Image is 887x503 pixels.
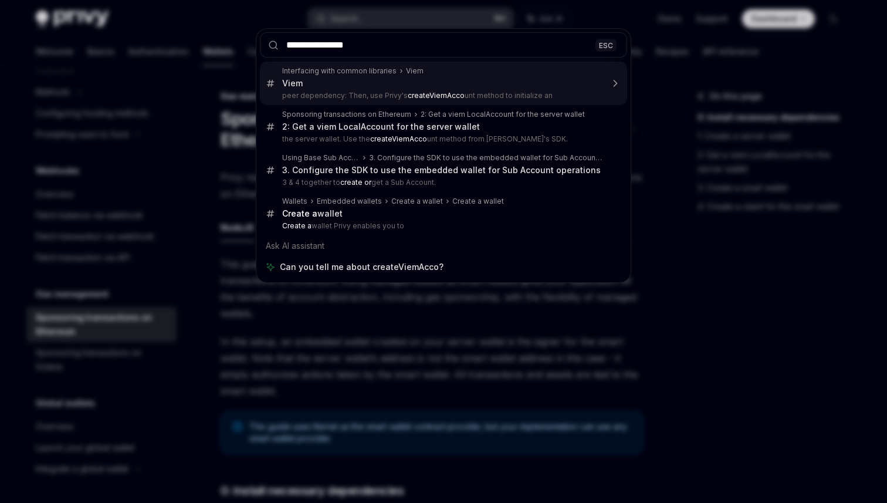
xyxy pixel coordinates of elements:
[282,165,601,175] div: 3. Configure the SDK to use the embedded wallet for Sub Account operations
[282,134,602,144] p: the server wallet. Use the unt method from [PERSON_NAME]'s SDK.
[370,134,427,143] b: createViemAcco
[282,208,343,219] div: wallet
[282,78,303,89] div: Viem
[452,197,504,206] div: Create a wallet
[391,197,443,206] div: Create a wallet
[282,121,480,132] div: 2: Get a viem LocalAccount for the server wallet
[282,221,312,230] b: Create a
[282,153,360,163] div: Using Base Sub Accounts
[340,178,371,187] b: create or
[317,197,382,206] div: Embedded wallets
[408,91,465,100] b: createViemAcco
[260,235,627,256] div: Ask AI assistant
[280,261,443,273] span: Can you tell me about createViemAcco?
[406,66,424,76] div: Viem
[282,91,602,100] p: peer dependency: Then, use Privy's unt method to initialize an
[421,110,585,119] div: 2: Get a viem LocalAccount for the server wallet
[282,197,307,206] div: Wallets
[282,66,397,76] div: Interfacing with common libraries
[282,208,317,218] b: Create a
[595,39,617,51] div: ESC
[282,221,602,231] p: wallet Privy enables you to
[369,153,602,163] div: 3. Configure the SDK to use the embedded wallet for Sub Account operations
[282,110,411,119] div: Sponsoring transactions on Ethereum
[282,178,602,187] p: 3 & 4 together to get a Sub Account.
